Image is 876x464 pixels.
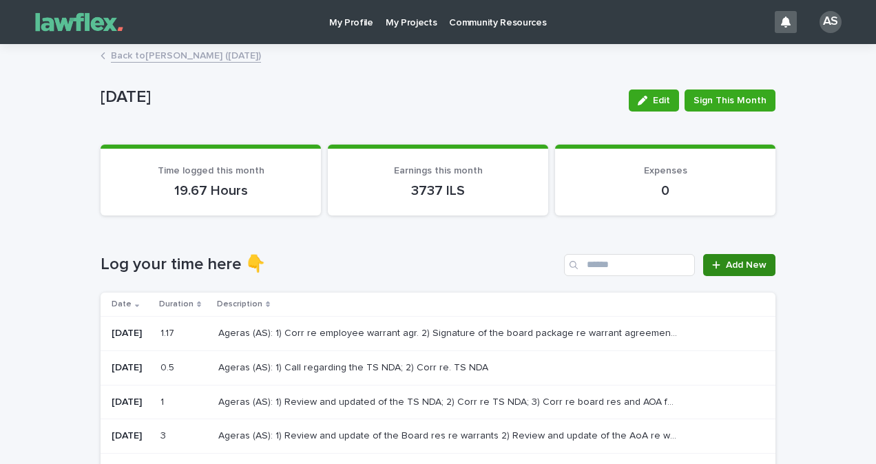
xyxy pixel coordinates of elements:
span: Edit [653,96,670,105]
p: [DATE] [112,430,149,442]
span: Expenses [644,166,687,176]
p: Ageras (AS): 1) Review and updated of the TS NDA; 2) Corr re TS NDA; 3) Corr re board res and AOA... [218,394,680,408]
tr: [DATE]0.50.5 Ageras (AS): 1) Call regarding the TS NDA; 2) Corr re. TS NDAAgeras (AS): 1) Call re... [101,350,775,385]
input: Search [564,254,695,276]
p: [DATE] [112,328,149,339]
tr: [DATE]1.171.17 Ageras (AS): 1) Corr re employee warrant agr. 2) Signature of the board package re... [101,316,775,350]
p: Ageras (AS): 1) Review and update of the Board res re warrants 2) Review and update of the AoA re... [218,428,680,442]
p: 3737 ILS [344,182,532,199]
p: 1 [160,394,167,408]
div: AS [820,11,842,33]
p: Ageras (AS): 1) Corr re employee warrant agr. 2) Signature of the board package re warrant agreem... [218,325,680,339]
p: [DATE] [112,397,149,408]
p: 3 [160,428,169,442]
a: Back to[PERSON_NAME] ([DATE]) [111,47,261,63]
p: Ageras (AS): 1) Call regarding the TS NDA; 2) Corr re. TS NDA [218,359,491,374]
span: Add New [726,260,766,270]
button: Sign This Month [685,89,775,112]
p: 1.17 [160,325,177,339]
span: Sign This Month [693,94,766,107]
p: Date [112,297,132,312]
tr: [DATE]33 Ageras (AS): 1) Review and update of the Board res re warrants 2) Review and update of t... [101,419,775,454]
p: 19.67 Hours [117,182,304,199]
h1: Log your time here 👇 [101,255,559,275]
tr: [DATE]11 Ageras (AS): 1) Review and updated of the TS NDA; 2) Corr re TS NDA; 3) Corr re board re... [101,385,775,419]
p: Duration [159,297,194,312]
p: 0.5 [160,359,177,374]
span: Time logged this month [158,166,264,176]
p: [DATE] [112,362,149,374]
p: [DATE] [101,87,618,107]
p: Description [217,297,262,312]
img: Gnvw4qrBSHOAfo8VMhG6 [28,8,131,36]
a: Add New [703,254,775,276]
span: Earnings this month [394,166,483,176]
p: 0 [572,182,759,199]
button: Edit [629,89,679,112]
